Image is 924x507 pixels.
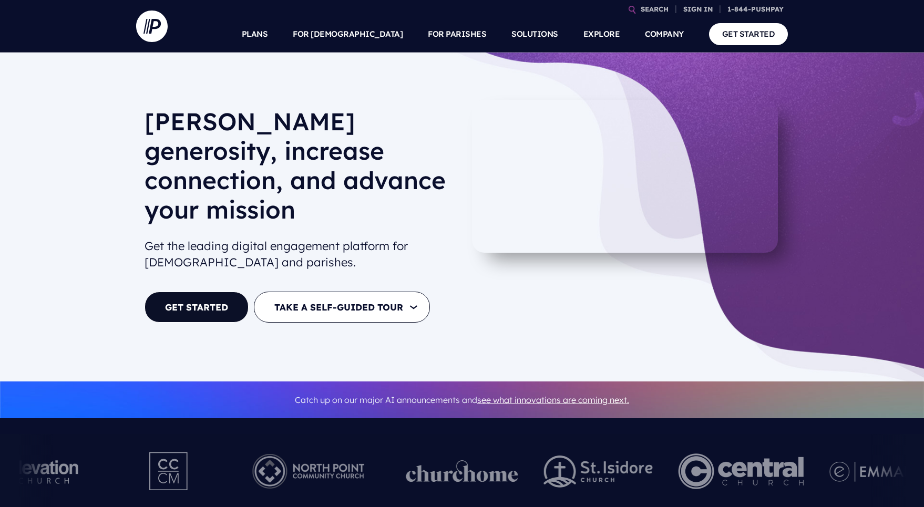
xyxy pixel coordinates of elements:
[254,292,430,323] button: TAKE A SELF-GUIDED TOUR
[543,456,653,488] img: pp_logos_2
[236,442,381,500] img: Pushpay_Logo__NorthPoint
[428,16,486,53] a: FOR PARISHES
[645,16,684,53] a: COMPANY
[406,460,518,482] img: pp_logos_1
[145,107,454,233] h1: [PERSON_NAME] generosity, increase connection, and advance your mission
[709,23,788,45] a: GET STARTED
[293,16,403,53] a: FOR [DEMOGRAPHIC_DATA]
[242,16,268,53] a: PLANS
[678,442,804,500] img: Central Church Henderson NV
[583,16,620,53] a: EXPLORE
[145,388,779,412] p: Catch up on our major AI announcements and
[145,234,454,275] h2: Get the leading digital engagement platform for [DEMOGRAPHIC_DATA] and parishes.
[477,395,629,405] a: see what innovations are coming next.
[128,442,211,500] img: Pushpay_Logo__CCM
[145,292,249,323] a: GET STARTED
[511,16,558,53] a: SOLUTIONS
